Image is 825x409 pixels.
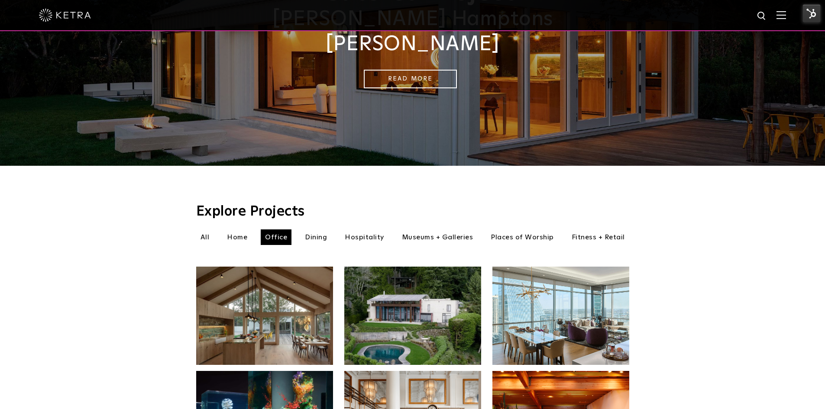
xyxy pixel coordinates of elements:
[398,229,478,245] li: Museums + Galleries
[567,229,629,245] li: Fitness + Retail
[196,7,629,57] h2: [PERSON_NAME] Hamptons [PERSON_NAME]
[39,9,91,22] img: ketra-logo-2019-white
[340,229,388,245] li: Hospitality
[364,70,457,88] a: Read More
[301,229,331,245] li: Dining
[344,267,481,374] img: An aerial view of Olson Kundig's Studio House in Seattle
[492,267,629,374] img: Project_Landing_Thumbnail-2022smaller
[802,4,821,23] img: HubSpot Tools Menu Toggle
[196,205,629,219] h3: Explore Projects
[757,11,767,22] img: search icon
[261,229,291,245] li: Office
[486,229,558,245] li: Places of Worship
[776,11,786,19] img: Hamburger%20Nav.svg
[196,267,333,374] img: Project_Landing_Thumbnail-2021
[196,229,214,245] li: All
[223,229,252,245] li: Home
